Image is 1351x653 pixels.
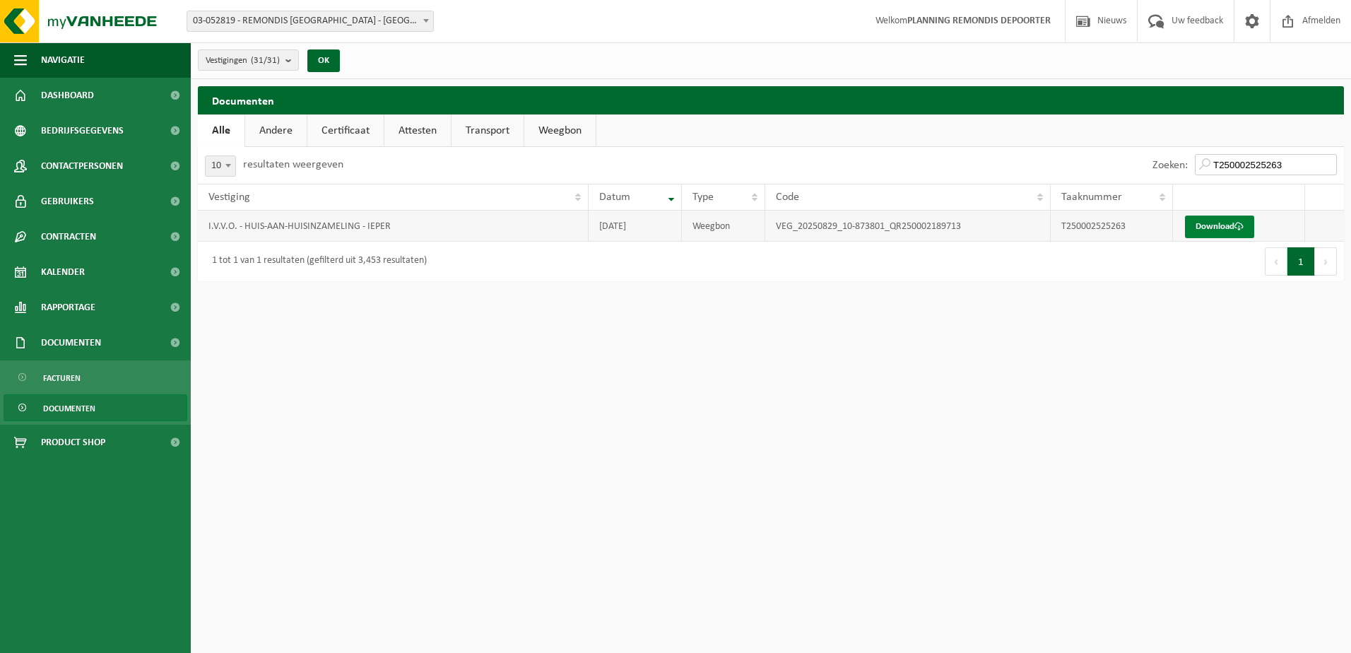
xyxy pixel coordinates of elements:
[4,394,187,421] a: Documenten
[765,211,1051,242] td: VEG_20250829_10-873801_QR250002189713
[198,211,589,242] td: I.V.V.O. - HUIS-AAN-HUISINZAMELING - IEPER
[1185,216,1254,238] a: Download
[251,56,280,65] count: (31/31)
[307,114,384,147] a: Certificaat
[41,113,124,148] span: Bedrijfsgegevens
[692,192,714,203] span: Type
[1061,192,1122,203] span: Taaknummer
[41,290,95,325] span: Rapportage
[452,114,524,147] a: Transport
[187,11,433,31] span: 03-052819 - REMONDIS WEST-VLAANDEREN - OOSTENDE
[41,425,105,460] span: Product Shop
[198,86,1344,114] h2: Documenten
[599,192,630,203] span: Datum
[682,211,765,242] td: Weegbon
[243,159,343,170] label: resultaten weergeven
[1265,247,1287,276] button: Previous
[245,114,307,147] a: Andere
[198,49,299,71] button: Vestigingen(31/31)
[41,42,85,78] span: Navigatie
[1287,247,1315,276] button: 1
[198,114,244,147] a: Alle
[589,211,682,242] td: [DATE]
[41,78,94,113] span: Dashboard
[206,50,280,71] span: Vestigingen
[206,156,235,176] span: 10
[1315,247,1337,276] button: Next
[43,395,95,422] span: Documenten
[205,155,236,177] span: 10
[776,192,799,203] span: Code
[524,114,596,147] a: Weegbon
[4,364,187,391] a: Facturen
[208,192,250,203] span: Vestiging
[187,11,434,32] span: 03-052819 - REMONDIS WEST-VLAANDEREN - OOSTENDE
[384,114,451,147] a: Attesten
[205,249,427,274] div: 1 tot 1 van 1 resultaten (gefilterd uit 3,453 resultaten)
[907,16,1051,26] strong: PLANNING REMONDIS DEPOORTER
[41,325,101,360] span: Documenten
[41,219,96,254] span: Contracten
[43,365,81,392] span: Facturen
[41,254,85,290] span: Kalender
[41,148,123,184] span: Contactpersonen
[307,49,340,72] button: OK
[1152,160,1188,171] label: Zoeken:
[41,184,94,219] span: Gebruikers
[1051,211,1173,242] td: T250002525263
